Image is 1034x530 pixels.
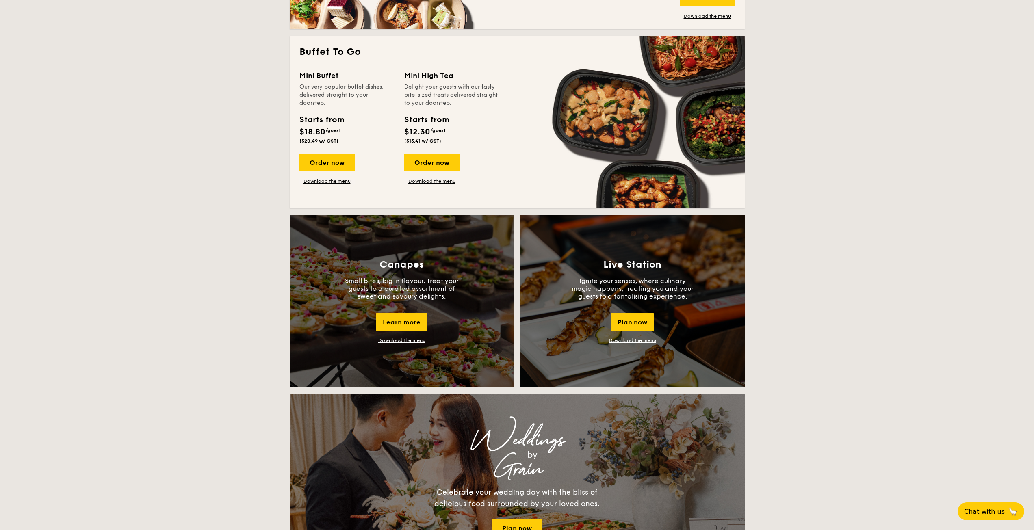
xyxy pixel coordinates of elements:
[341,277,463,300] p: Small bites, big in flavour. Treat your guests to a curated assortment of sweet and savoury delig...
[404,178,460,184] a: Download the menu
[603,259,661,270] h3: Live Station
[299,154,355,171] div: Order now
[609,337,656,343] a: Download the menu
[958,502,1024,520] button: Chat with us🦙
[611,313,654,331] div: Plan now
[404,138,441,144] span: ($13.41 w/ GST)
[299,114,344,126] div: Starts from
[404,114,449,126] div: Starts from
[361,462,673,477] div: Grain
[378,337,425,343] a: Download the menu
[299,138,338,144] span: ($20.49 w/ GST)
[299,83,395,107] div: Our very popular buffet dishes, delivered straight to your doorstep.
[680,13,735,19] a: Download the menu
[391,448,673,462] div: by
[1008,507,1018,516] span: 🦙
[325,128,341,133] span: /guest
[404,127,430,137] span: $12.30
[299,70,395,81] div: Mini Buffet
[426,487,609,509] div: Celebrate your wedding day with the bliss of delicious food surrounded by your loved ones.
[404,154,460,171] div: Order now
[964,508,1005,515] span: Chat with us
[430,128,446,133] span: /guest
[572,277,694,300] p: Ignite your senses, where culinary magic happens, treating you and your guests to a tantalising e...
[299,45,735,58] h2: Buffet To Go
[361,433,673,448] div: Weddings
[404,83,499,107] div: Delight your guests with our tasty bite-sized treats delivered straight to your doorstep.
[299,127,325,137] span: $18.80
[376,313,427,331] div: Learn more
[404,70,499,81] div: Mini High Tea
[299,178,355,184] a: Download the menu
[379,259,424,270] h3: Canapes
